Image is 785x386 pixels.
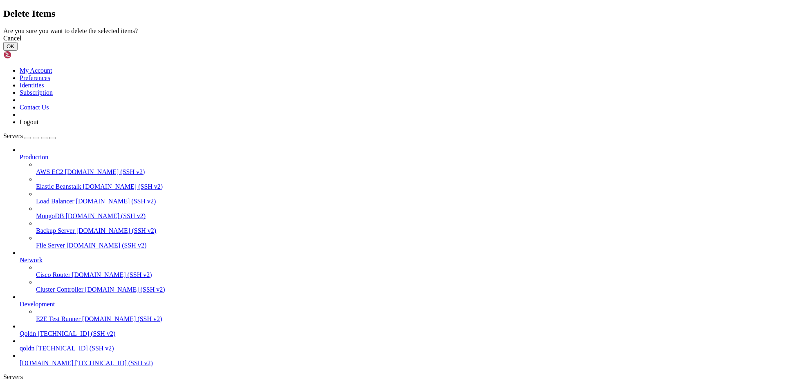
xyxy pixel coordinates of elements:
[114,323,118,329] span: #
[114,316,118,322] span: #
[20,257,782,264] a: Network
[36,308,782,323] li: E2E Test Runner [DOMAIN_NAME] (SSH v2)
[3,149,679,156] x-row: export DEBIAN_FRONTEND=noninteractive
[20,260,111,267] span: Ubuntu-2204-jammy-amd64-base
[83,183,163,190] span: [DOMAIN_NAME] (SSH v2)
[76,227,157,234] span: [DOMAIN_NAME] (SSH v2)
[20,301,55,308] span: Development
[3,316,16,322] span: root
[3,260,16,267] span: root
[3,267,679,274] x-row: DOMAIN=[DOMAIN_NAME] [EMAIL_ADDRESS][DOMAIN_NAME] DB_PASS='0101318271alaa' /root/install_[DOMAIN_...
[36,234,782,249] li: File Server [DOMAIN_NAME] (SSH v2)
[20,345,782,352] a: qoldn [TECHNICAL_ID] (SSH v2)
[67,242,147,249] span: [DOMAIN_NAME] (SSH v2)
[3,246,679,253] x-row: fi
[3,212,679,219] x-row: chmod a+r /etc/apt/keyrings/docker.gpg
[3,132,56,139] a: Servers
[20,67,52,74] a: My Account
[20,352,782,367] li: [DOMAIN_NAME] [TECHNICAL_ID] (SSH v2)
[36,168,782,176] a: AWS EC2 [DOMAIN_NAME] (SSH v2)
[114,309,118,315] span: #
[36,220,782,234] li: Backup Server [DOMAIN_NAME] (SSH v2)
[36,264,782,279] li: Cisco Router [DOMAIN_NAME] (SSH v2)
[3,316,679,323] x-row: cd /root
[111,260,114,267] span: ~
[20,74,50,81] a: Preferences
[3,73,679,80] x-row: ENV_FILE="$STACK_DIR/.env"
[114,260,118,267] span: #
[20,330,36,337] span: Qoldn
[16,260,20,267] span: @
[20,359,74,366] span: [DOMAIN_NAME]
[3,17,679,24] x-row: S3_HOST="s3.$DOMAIN"
[3,142,679,149] x-row: # ===== BASE PACKAGES =====
[76,198,156,205] span: [DOMAIN_NAME] (SSH v2)
[3,27,782,35] div: Are you sure you want to delete the selected items?
[36,161,782,176] li: AWS EC2 [DOMAIN_NAME] (SSH v2)
[3,128,679,135] x-row: log(){ echo -e "\n==> $*"; }
[3,10,679,17] x-row: SEARCH_HOST="search.$DOMAIN"
[16,316,20,322] span: @
[3,114,679,121] x-row: MINIO_SECRET_KEY="$DB_PASS"
[36,190,782,205] li: Load Balancer [DOMAIN_NAME] (SSH v2)
[3,219,679,225] x-row: echo "deb [arch=$(dpkg --print-architecture) signed-by=/etc/apt/keyrings/docker.gpg] [URL][DOMAIN...
[36,205,782,220] li: MongoDB [DOMAIN_NAME] (SSH v2)
[3,302,679,309] x-row: cd /root
[36,183,782,190] a: Elastic Beanstalk [DOMAIN_NAME] (SSH v2)
[36,212,64,219] span: MongoDB
[20,89,53,96] a: Subscription
[114,288,118,295] span: #
[3,45,679,52] x-row: STACK_DIR="/opt/noonstack"
[3,163,679,170] x-row: apt-get upgrade -y
[20,288,111,295] span: Ubuntu-2204-jammy-amd64-base
[16,302,20,308] span: @
[3,3,679,10] x-row: API_HOST="api.$DOMAIN"
[36,271,70,278] span: Cisco Router
[20,316,111,322] span: Ubuntu-2204-jammy-amd64-base
[20,359,782,367] a: [DOMAIN_NAME] [TECHNICAL_ID] (SSH v2)
[85,286,165,293] span: [DOMAIN_NAME] (SSH v2)
[38,330,115,337] span: [TECHNICAL_ID] (SSH v2)
[16,323,20,329] span: @
[3,156,679,163] x-row: apt-get update -y
[3,59,679,66] x-row: CADDY_DIR="$STACK_DIR/caddy"
[72,271,152,278] span: [DOMAIN_NAME] (SSH v2)
[3,107,679,114] x-row: MINIO_ACCESS_KEY="noonaccess"
[36,271,782,279] a: Cisco Router [DOMAIN_NAME] (SSH v2)
[3,274,679,281] x-row: chmod: cannot access '/root/install_[DOMAIN_NAME]': No such file or directory
[20,154,48,161] span: Production
[20,323,111,329] span: Ubuntu-2204-jammy-amd64-base
[36,227,782,234] a: Backup Server [DOMAIN_NAME] (SSH v2)
[20,301,782,308] a: Development
[3,184,679,191] x-row: # ===== DOCKER =====
[36,227,75,234] span: Backup Server
[20,82,44,89] a: Identities
[3,100,679,107] x-row: MEILI_MASTER_KEY="$(tr -dc A-Za-z0-9 </dev/urandom | head -c 48)"
[3,323,16,329] span: root
[111,316,114,322] span: ~
[3,87,679,94] x-row: MEDUSA_JWT_SECRET="$(tr -dc A-Za-z0-9 </dev/urandom | head -c 48)"
[111,323,114,329] span: ~
[20,104,49,111] a: Contact Us
[20,309,111,315] span: Ubuntu-2204-jammy-amd64-base
[36,286,782,293] a: Cluster Controller [DOMAIN_NAME] (SSH v2)
[20,293,782,323] li: Development
[36,315,81,322] span: E2E Test Runner
[20,118,38,125] a: Logout
[36,279,782,293] li: Cluster Controller [DOMAIN_NAME] (SSH v2)
[3,253,679,260] x-row: BASH "=========================================" https://$MINIO_HOST (user: $MINIO_ACCESS_KEY)"$M...
[36,242,782,249] a: File Server [DOMAIN_NAME] (SSH v2)
[36,345,114,352] span: [TECHNICAL_ID] (SSH v2)
[3,31,679,38] x-row: MAIL_HOST="mail.$DOMAIN"
[65,168,145,175] span: [DOMAIN_NAME] (SSH v2)
[3,373,782,381] div: Servers
[36,286,83,293] span: Cluster Controller
[3,35,782,42] div: Cancel
[3,24,679,31] x-row: MINIO_HOST="[PERSON_NAME].$DOMAIN"
[3,170,679,177] x-row: apt-get install -y curl git ca-certificates gnupg lsb-release ufw fail2ban jq unzip nano tmux htop
[3,309,679,316] x-row: ^C
[3,302,16,308] span: root
[3,205,679,212] x-row: curl -fsSL [URL][DOMAIN_NAME] | gpg --dearmor -o /etc/apt/keyrings/docker.gpg
[36,183,81,190] span: Elastic Beanstalk
[111,288,114,295] span: ~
